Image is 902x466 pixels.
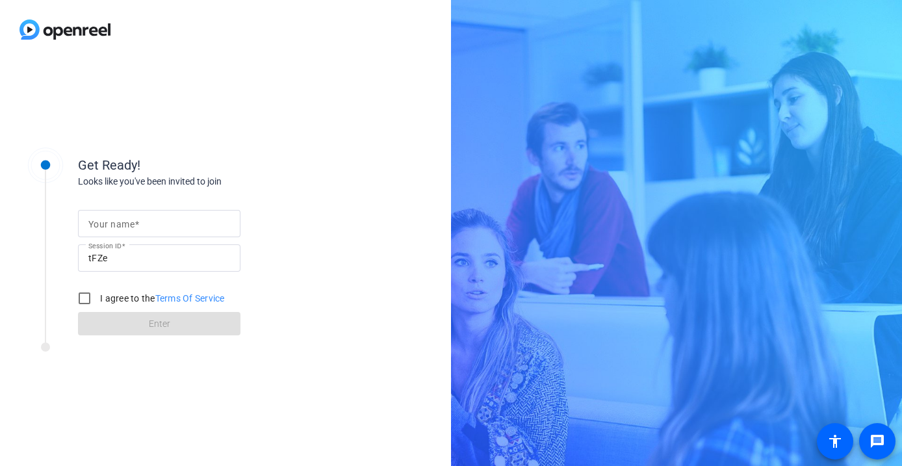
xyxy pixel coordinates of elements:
[88,242,122,250] mat-label: Session ID
[97,292,225,305] label: I agree to the
[155,293,225,304] a: Terms Of Service
[78,175,338,188] div: Looks like you've been invited to join
[827,434,843,449] mat-icon: accessibility
[870,434,885,449] mat-icon: message
[88,219,135,229] mat-label: Your name
[78,155,338,175] div: Get Ready!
